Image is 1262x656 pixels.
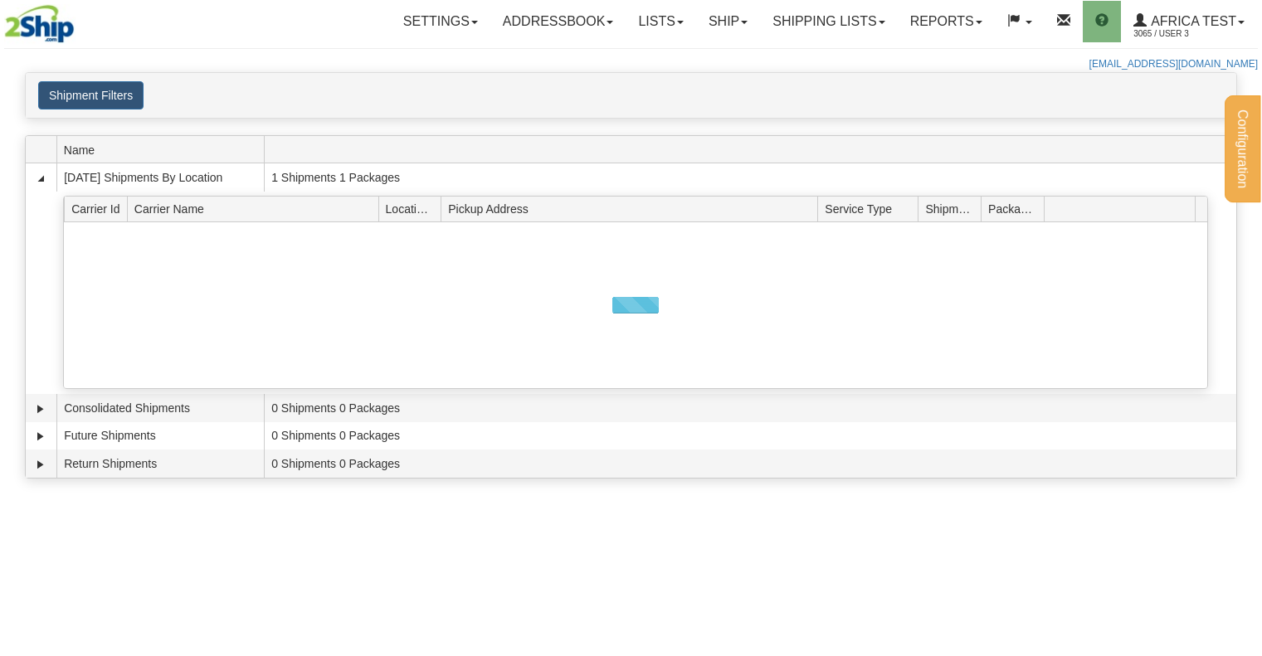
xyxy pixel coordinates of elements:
a: Reports [898,1,995,42]
td: Consolidated Shipments [56,394,264,422]
span: Location Id [386,196,441,221]
a: Expand [32,401,49,417]
span: Name [64,137,264,163]
a: Lists [626,1,695,42]
td: Future Shipments [56,422,264,450]
td: 0 Shipments 0 Packages [264,449,1236,478]
td: [DATE] Shipments By Location [56,163,264,192]
td: Return Shipments [56,449,264,478]
td: 0 Shipments 0 Packages [264,394,1236,422]
span: Africa Test [1147,14,1236,28]
a: Settings [391,1,490,42]
span: Packages [988,196,1044,221]
a: Africa Test 3065 / User 3 [1121,1,1257,42]
td: 1 Shipments 1 Packages [264,163,1236,192]
a: Expand [32,456,49,473]
button: Configuration [1225,95,1260,202]
span: Carrier Id [71,196,127,221]
span: Carrier Name [134,196,378,221]
a: Ship [696,1,760,42]
span: 3065 / User 3 [1133,26,1258,42]
a: Expand [32,428,49,445]
span: Service Type [825,196,918,221]
a: Addressbook [490,1,626,42]
a: [EMAIL_ADDRESS][DOMAIN_NAME] [1089,58,1258,70]
img: logo3065.jpg [4,4,76,46]
span: Pickup Address [448,196,817,221]
span: Shipments [925,196,981,221]
a: Collapse [32,170,49,187]
a: Shipping lists [760,1,897,42]
button: Shipment Filters [38,81,144,109]
td: 0 Shipments 0 Packages [264,422,1236,450]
